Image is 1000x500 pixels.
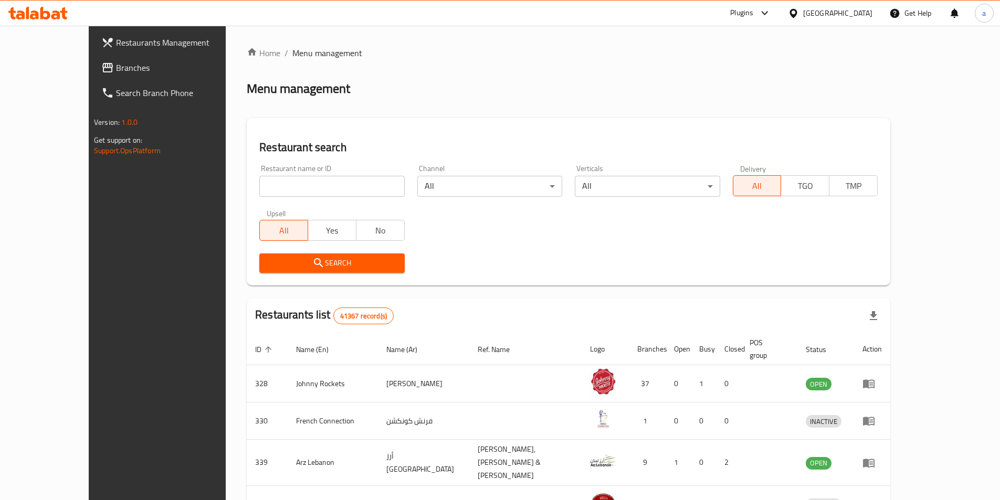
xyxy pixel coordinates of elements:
th: Closed [716,333,741,365]
span: 1.0.0 [121,115,138,129]
div: Total records count [333,307,394,324]
a: Search Branch Phone [93,80,256,105]
span: Version: [94,115,120,129]
th: Action [854,333,890,365]
span: a [982,7,986,19]
a: Home [247,47,280,59]
img: French Connection [590,406,616,432]
td: 328 [247,365,288,402]
span: OPEN [806,457,831,469]
a: Restaurants Management [93,30,256,55]
div: Plugins [730,7,753,19]
span: INACTIVE [806,416,841,428]
span: All [264,223,304,238]
td: 9 [629,440,666,486]
span: Search Branch Phone [116,87,247,99]
label: Upsell [267,209,286,217]
td: French Connection [288,402,378,440]
td: 330 [247,402,288,440]
div: Menu [862,377,882,390]
span: TMP [834,178,873,194]
th: Open [666,333,691,365]
div: INACTIVE [806,415,841,428]
button: TGO [781,175,829,196]
td: 0 [691,440,716,486]
th: Branches [629,333,666,365]
td: 339 [247,440,288,486]
span: Status [806,343,840,356]
label: Delivery [740,165,766,172]
h2: Restaurants list [255,307,394,324]
button: Search [259,253,404,273]
td: [PERSON_NAME],[PERSON_NAME] & [PERSON_NAME] [469,440,582,486]
a: Branches [93,55,256,80]
div: OPEN [806,457,831,470]
div: Menu [862,456,882,469]
span: Branches [116,61,247,74]
td: Arz Lebanon [288,440,378,486]
td: 0 [666,365,691,402]
span: Restaurants Management [116,36,247,49]
button: TMP [829,175,878,196]
td: Johnny Rockets [288,365,378,402]
td: 0 [716,365,741,402]
td: 2 [716,440,741,486]
button: All [733,175,782,196]
img: Johnny Rockets [590,368,616,395]
span: No [361,223,401,238]
td: أرز [GEOGRAPHIC_DATA] [378,440,469,486]
span: 41367 record(s) [334,311,393,321]
th: Logo [582,333,629,365]
span: Name (En) [296,343,342,356]
span: Name (Ar) [386,343,431,356]
li: / [285,47,288,59]
div: Export file [861,303,886,328]
span: Ref. Name [478,343,523,356]
img: Arz Lebanon [590,448,616,474]
td: 1 [666,440,691,486]
td: 37 [629,365,666,402]
div: Menu [862,414,882,427]
td: [PERSON_NAME] [378,365,469,402]
div: All [575,176,720,197]
td: 1 [691,365,716,402]
div: [GEOGRAPHIC_DATA] [803,7,872,19]
td: 0 [691,402,716,440]
div: All [417,176,562,197]
span: OPEN [806,378,831,390]
td: 0 [716,402,741,440]
span: Menu management [292,47,362,59]
span: Search [268,257,396,270]
nav: breadcrumb [247,47,890,59]
h2: Restaurant search [259,140,878,155]
td: فرنش كونكشن [378,402,469,440]
button: No [356,220,405,241]
button: Yes [308,220,356,241]
td: 1 [629,402,666,440]
span: All [738,178,777,194]
span: TGO [785,178,825,194]
td: 0 [666,402,691,440]
span: POS group [750,336,785,361]
th: Busy [691,333,716,365]
input: Search for restaurant name or ID.. [259,176,404,197]
button: All [259,220,308,241]
span: ID [255,343,275,356]
a: Support.OpsPlatform [94,144,161,157]
span: Get support on: [94,133,142,147]
span: Yes [312,223,352,238]
h2: Menu management [247,80,350,97]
